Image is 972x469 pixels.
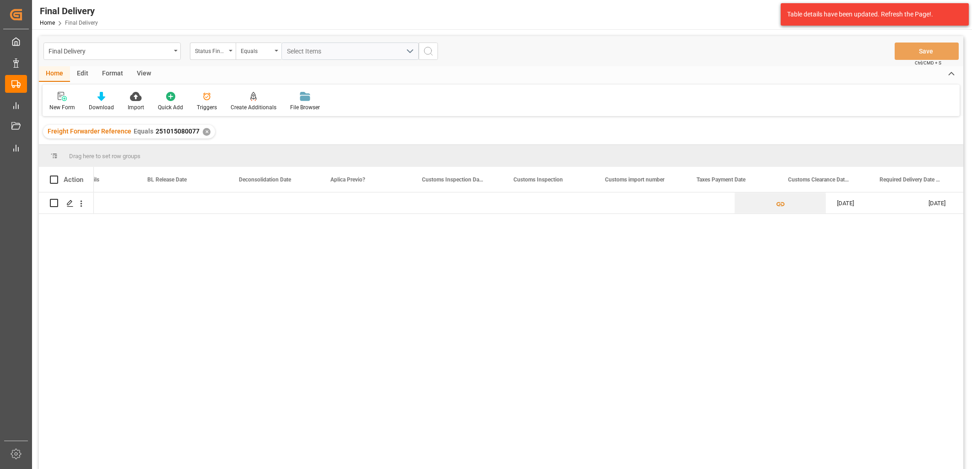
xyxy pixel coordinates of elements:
[40,4,98,18] div: Final Delivery
[915,59,941,66] span: Ctrl/CMD + S
[236,43,281,60] button: open menu
[203,128,211,136] div: ✕
[190,43,236,60] button: open menu
[422,176,483,183] span: Customs Inspection Date
[158,103,183,112] div: Quick Add
[43,43,181,60] button: open menu
[39,66,70,82] div: Home
[128,103,144,112] div: Import
[287,48,326,55] span: Select Items
[788,176,849,183] span: Customs Clearance Date (ID)
[70,66,95,82] div: Edit
[95,66,130,82] div: Format
[513,176,563,183] span: Customs Inspection
[697,176,745,183] span: Taxes Payment Date
[48,128,131,135] span: Freight Forwarder Reference
[89,103,114,112] div: Download
[147,176,187,183] span: BL Release Date
[197,103,217,112] div: Triggers
[281,43,419,60] button: open menu
[195,45,226,55] div: Status Final Delivery
[231,103,276,112] div: Create Additionals
[49,45,171,56] div: Final Delivery
[156,128,200,135] span: 251015080077
[69,153,140,160] span: Drag here to set row groups
[40,20,55,26] a: Home
[39,192,94,214] div: Press SPACE to select this row.
[239,176,291,183] span: Deconsolidation Date
[605,176,664,183] span: Customs import number
[880,176,941,183] span: Required Delivery Date (RD)
[419,43,438,60] button: search button
[49,103,75,112] div: New Form
[330,176,365,183] span: Aplica Previo?
[290,103,320,112] div: File Browser
[130,66,158,82] div: View
[64,176,83,184] div: Action
[895,43,959,60] button: Save
[241,45,272,55] div: Equals
[787,10,956,19] div: Table details have been updated. Refresh the Page!.
[826,192,918,213] div: [DATE]
[134,128,153,135] span: Equals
